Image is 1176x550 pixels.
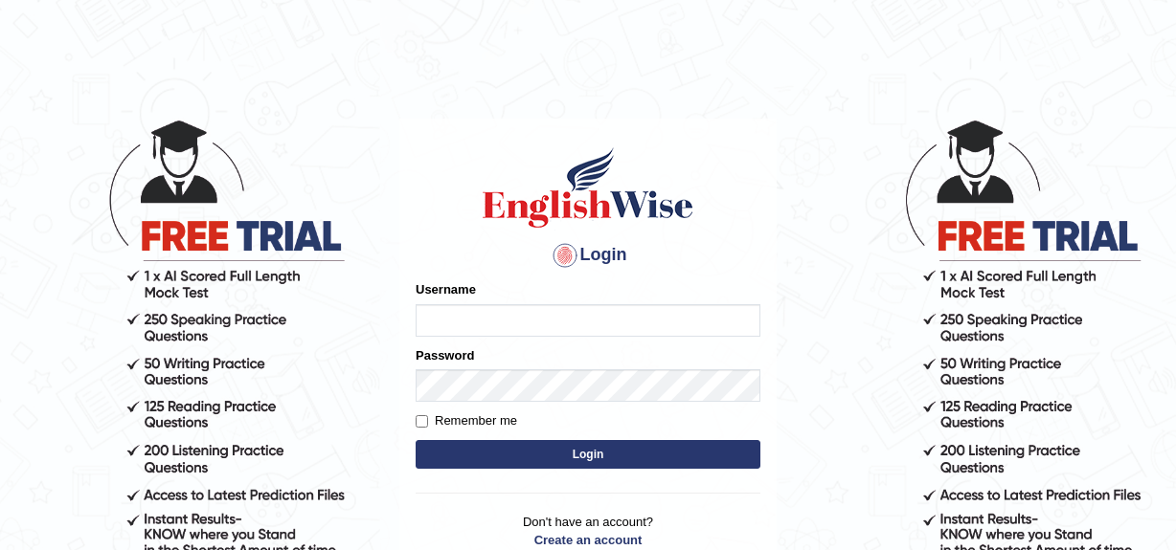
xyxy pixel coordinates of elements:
[416,531,760,549] a: Create an account
[416,280,476,298] label: Username
[416,240,760,271] h4: Login
[479,144,697,231] img: Logo of English Wise sign in for intelligent practice with AI
[416,415,428,428] input: Remember me
[416,411,517,430] label: Remember me
[416,346,474,364] label: Password
[416,440,760,469] button: Login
